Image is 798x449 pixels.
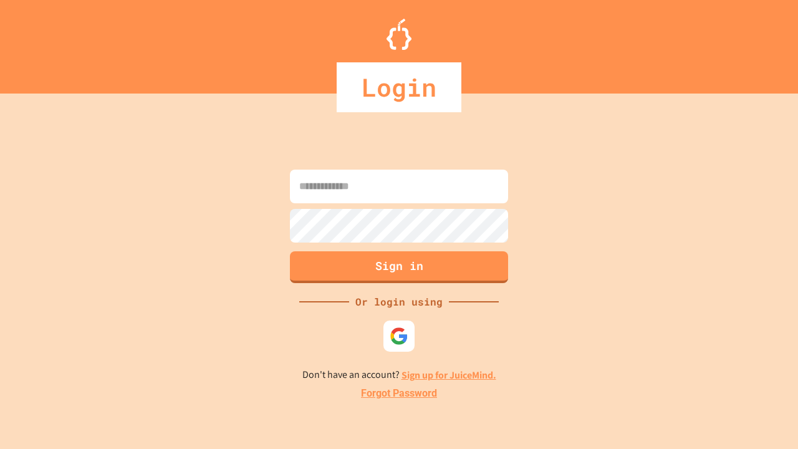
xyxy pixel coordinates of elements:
[349,294,449,309] div: Or login using
[302,367,496,383] p: Don't have an account?
[390,327,408,345] img: google-icon.svg
[361,386,437,401] a: Forgot Password
[290,251,508,283] button: Sign in
[387,19,411,50] img: Logo.svg
[746,399,786,437] iframe: chat widget
[337,62,461,112] div: Login
[401,369,496,382] a: Sign up for JuiceMind.
[695,345,786,398] iframe: chat widget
